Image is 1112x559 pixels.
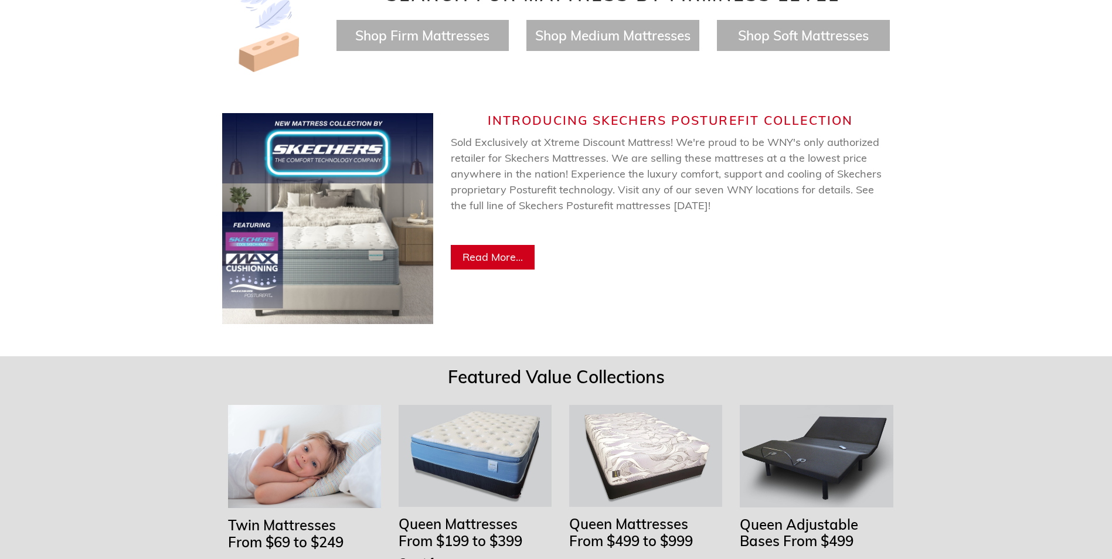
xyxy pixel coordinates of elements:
[355,27,489,44] a: Shop Firm Mattresses
[228,533,344,551] span: From $69 to $249
[399,515,518,533] span: Queen Mattresses
[569,532,693,550] span: From $499 to $999
[448,366,665,388] span: Featured Value Collections
[738,27,869,44] a: Shop Soft Mattresses
[740,516,858,550] span: Queen Adjustable Bases From $499
[488,113,853,128] span: Introducing Skechers Posturefit Collection
[228,516,336,534] span: Twin Mattresses
[399,532,522,550] span: From $199 to $399
[451,245,535,270] a: Read More...
[569,515,688,533] span: Queen Mattresses
[222,113,433,324] img: Skechers Web Banner (750 x 750 px) (2).jpg__PID:de10003e-3404-460f-8276-e05f03caa093
[228,405,381,508] img: Twin Mattresses From $69 to $169
[569,405,722,507] img: Queen Mattresses From $449 to $949
[451,135,882,244] span: Sold Exclusively at Xtreme Discount Mattress! We're proud to be WNY's only authorized retailer fo...
[535,27,691,44] a: Shop Medium Mattresses
[463,250,523,264] span: Read More...
[740,405,893,507] img: Adjustable Bases Starting at $379
[399,405,552,507] img: Queen Mattresses From $199 to $349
